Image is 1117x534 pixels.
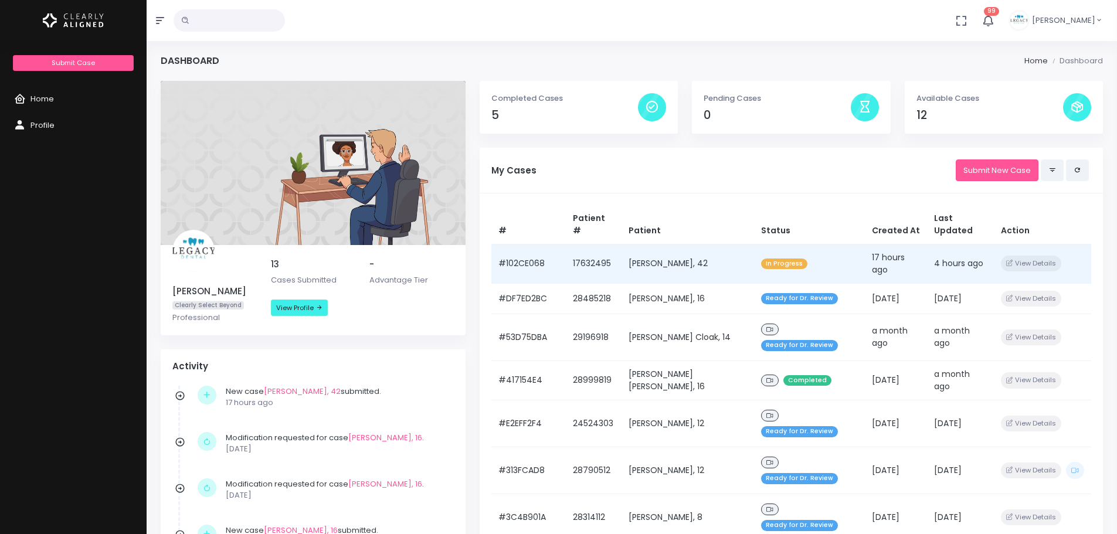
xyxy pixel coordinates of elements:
h5: - [369,259,454,270]
span: Ready for Dr. Review [761,473,838,484]
li: Dashboard [1048,55,1103,67]
td: [DATE] [865,447,927,494]
th: Last Updated [927,205,994,244]
th: Created At [865,205,927,244]
h4: Dashboard [161,55,219,66]
button: View Details [1001,509,1061,525]
a: [PERSON_NAME], 16 [348,432,422,443]
th: # [491,205,566,244]
p: Pending Cases [704,93,850,104]
td: 24524303 [566,400,622,447]
button: View Details [1001,291,1061,307]
p: [DATE] [226,443,448,455]
div: Modification requested for case . [226,478,448,501]
td: [DATE] [927,400,994,447]
span: Home [30,93,54,104]
th: Patient [622,205,754,244]
span: Ready for Dr. Review [761,426,838,437]
a: Submit New Case [956,159,1038,181]
td: #E2EFF2F4 [491,400,566,447]
td: [PERSON_NAME] Cloak, 14 [622,314,754,360]
p: Available Cases [916,93,1063,104]
h4: 5 [491,108,638,122]
button: View Details [1001,416,1061,431]
div: Modification requested for case . [226,432,448,455]
td: [DATE] [865,360,927,400]
td: #417154E4 [491,360,566,400]
td: #53D75DBA [491,314,566,360]
td: #102CE068 [491,244,566,283]
span: Profile [30,120,55,131]
p: Professional [172,312,257,324]
a: View Profile [271,300,328,316]
td: [DATE] [927,447,994,494]
span: Completed [783,375,831,386]
span: Ready for Dr. Review [761,293,838,304]
p: Advantage Tier [369,274,454,286]
h5: 13 [271,259,355,270]
td: 28485218 [566,283,622,314]
td: a month ago [927,314,994,360]
p: Completed Cases [491,93,638,104]
td: a month ago [927,360,994,400]
span: In Progress [761,259,807,270]
th: Patient # [566,205,622,244]
button: View Details [1001,256,1061,271]
img: Logo Horizontal [43,8,104,33]
span: Ready for Dr. Review [761,520,838,531]
button: View Details [1001,372,1061,388]
td: #DF7ED2BC [491,283,566,314]
h4: 12 [916,108,1063,122]
td: [DATE] [865,400,927,447]
td: 17 hours ago [865,244,927,283]
img: Header Avatar [1009,10,1030,31]
td: 28999819 [566,360,622,400]
h5: [PERSON_NAME] [172,286,257,297]
td: 4 hours ago [927,244,994,283]
p: 17 hours ago [226,397,448,409]
th: Status [754,205,865,244]
h4: 0 [704,108,850,122]
td: 28790512 [566,447,622,494]
div: New case submitted. [226,386,448,409]
td: [PERSON_NAME], 12 [622,447,754,494]
td: #313FCAD8 [491,447,566,494]
li: Home [1024,55,1048,67]
a: Submit Case [13,55,133,71]
td: [PERSON_NAME], 12 [622,400,754,447]
td: [PERSON_NAME] [PERSON_NAME], 16 [622,360,754,400]
span: [PERSON_NAME] [1032,15,1095,26]
a: [PERSON_NAME], 42 [264,386,341,397]
span: Clearly Select Beyond [172,301,244,310]
h4: Activity [172,361,454,372]
h5: My Cases [491,165,956,176]
button: View Details [1001,462,1061,478]
p: [DATE] [226,489,448,501]
td: 29196918 [566,314,622,360]
span: 99 [984,7,999,16]
p: Cases Submitted [271,274,355,286]
td: 17632495 [566,244,622,283]
td: [PERSON_NAME], 42 [622,244,754,283]
td: [DATE] [865,283,927,314]
a: [PERSON_NAME], 16 [348,478,422,489]
span: Ready for Dr. Review [761,340,838,351]
td: a month ago [865,314,927,360]
span: Submit Case [52,58,95,67]
button: View Details [1001,329,1061,345]
td: [PERSON_NAME], 16 [622,283,754,314]
th: Action [994,205,1091,244]
td: [DATE] [927,283,994,314]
